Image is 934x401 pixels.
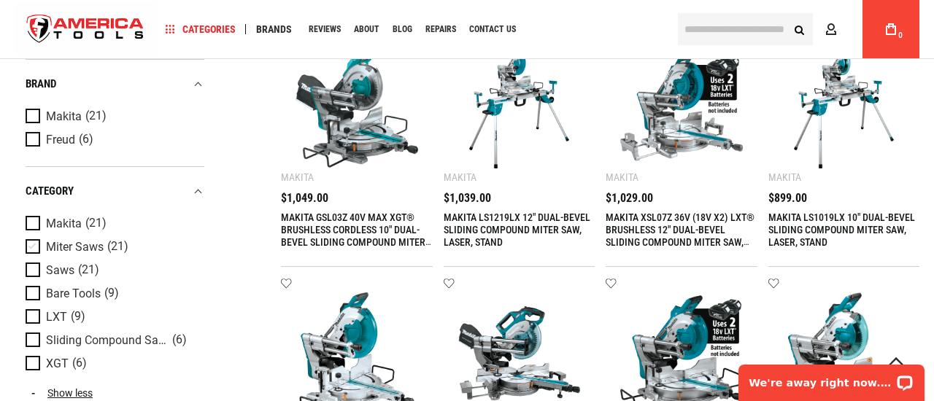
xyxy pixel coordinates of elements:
[419,20,463,39] a: Repairs
[46,357,69,370] span: XGT
[85,110,107,122] span: (21)
[463,20,522,39] a: Contact Us
[26,215,201,231] a: Makita (21)
[26,108,201,124] a: Makita (21)
[469,25,516,34] span: Contact Us
[15,2,156,57] a: store logo
[46,240,104,253] span: Miter Saws
[15,2,156,57] img: America Tools
[26,386,204,399] a: Show less
[26,332,201,348] a: Sliding Compound Saw (Thin Kerf) (6)
[425,25,456,34] span: Repairs
[281,171,314,183] div: Makita
[172,334,187,346] span: (6)
[26,355,201,371] a: XGT (6)
[898,31,903,39] span: 0
[46,133,75,146] span: Freud
[281,192,328,204] span: $1,049.00
[606,171,638,183] div: Makita
[26,74,204,93] div: Brand
[46,217,82,230] span: Makita
[444,171,476,183] div: Makita
[256,24,292,34] span: Brands
[159,20,242,39] a: Categories
[71,311,85,323] span: (9)
[606,211,754,260] a: MAKITA XSL07Z 36V (18V X2) LXT® BRUSHLESS 12" DUAL-BEVEL SLIDING COMPOUND MITER SAW, LASER (TOOL ...
[783,46,906,168] img: MAKITA LS1019LX 10
[26,238,201,254] a: Miter Saws (21)
[166,24,236,34] span: Categories
[393,25,412,34] span: Blog
[46,310,67,323] span: LXT
[620,46,743,168] img: MAKITA XSL07Z 36V (18V X2) LXT® BRUSHLESS 12
[354,25,379,34] span: About
[768,211,915,248] a: MAKITA LS1019LX 10" DUAL-BEVEL SLIDING COMPOUND MITER SAW, LASER, STAND
[26,285,201,301] a: Bare Tools (9)
[309,25,341,34] span: Reviews
[386,20,419,39] a: Blog
[347,20,386,39] a: About
[78,264,99,276] span: (21)
[104,287,119,300] span: (9)
[606,192,653,204] span: $1,029.00
[107,241,128,253] span: (21)
[458,46,581,168] img: MAKITA LS1219LX 12
[768,192,807,204] span: $899.00
[46,109,82,122] span: Makita
[768,171,801,183] div: Makita
[444,192,491,204] span: $1,039.00
[296,46,418,168] img: MAKITA GSL03Z 40V MAX XGT® BRUSHLESS CORDLESS 10
[785,15,813,43] button: Search
[85,217,107,230] span: (21)
[46,263,74,276] span: Saws
[302,20,347,39] a: Reviews
[46,333,169,346] span: Sliding Compound Saw (Thin Kerf)
[250,20,298,39] a: Brands
[79,133,93,146] span: (6)
[281,211,431,260] a: MAKITA GSL03Z 40V MAX XGT® BRUSHLESS CORDLESS 10" DUAL-BEVEL SLIDING COMPOUND MITER SAW, AWS® CAP...
[72,357,87,370] span: (6)
[26,308,201,324] a: LXT (9)
[46,287,101,300] span: Bare Tools
[26,181,204,200] div: category
[26,262,201,278] a: Saws (21)
[26,131,201,147] a: Freud (6)
[444,211,590,248] a: MAKITA LS1219LX 12" DUAL-BEVEL SLIDING COMPOUND MITER SAW, LASER, STAND
[729,355,934,401] iframe: LiveChat chat widget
